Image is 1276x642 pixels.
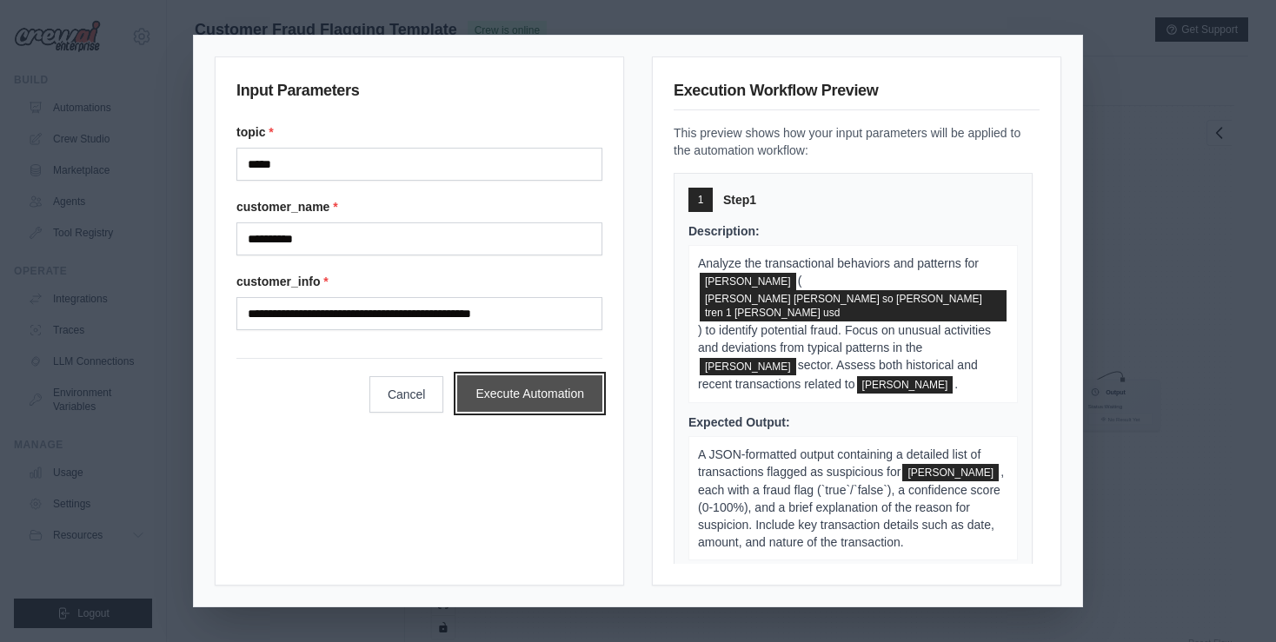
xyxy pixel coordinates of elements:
span: Analyze the transactional behaviors and patterns for [698,256,979,270]
h3: Input Parameters [236,78,602,109]
span: customer_name [700,273,796,290]
span: customer_name [902,464,999,481]
button: Execute Automation [457,375,602,412]
span: Description: [688,224,760,238]
span: Expected Output: [688,415,790,429]
label: customer_name [236,198,602,215]
label: customer_info [236,273,602,290]
h3: Execution Workflow Preview [674,78,1040,110]
span: Step 1 [723,191,756,208]
span: topic [700,358,796,375]
span: , each with a fraud flag (`true`/`false`), a confidence score (0-100%), and a brief explanation o... [698,465,1004,549]
span: sector. Assess both historical and recent transactions related to [698,358,978,390]
span: customer_info [700,290,1007,321]
span: 1 [698,193,704,207]
span: customer_name [857,376,954,394]
p: This preview shows how your input parameters will be applied to the automation workflow: [674,124,1040,159]
label: topic [236,123,602,141]
button: Cancel [369,376,444,413]
span: A JSON-formatted output containing a detailed list of transactions flagged as suspicious for [698,447,980,479]
span: . [954,377,958,391]
span: ) to identify potential fraud. Focus on unusual activities and deviations from typical patterns i... [698,323,991,354]
span: ( [798,274,802,288]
